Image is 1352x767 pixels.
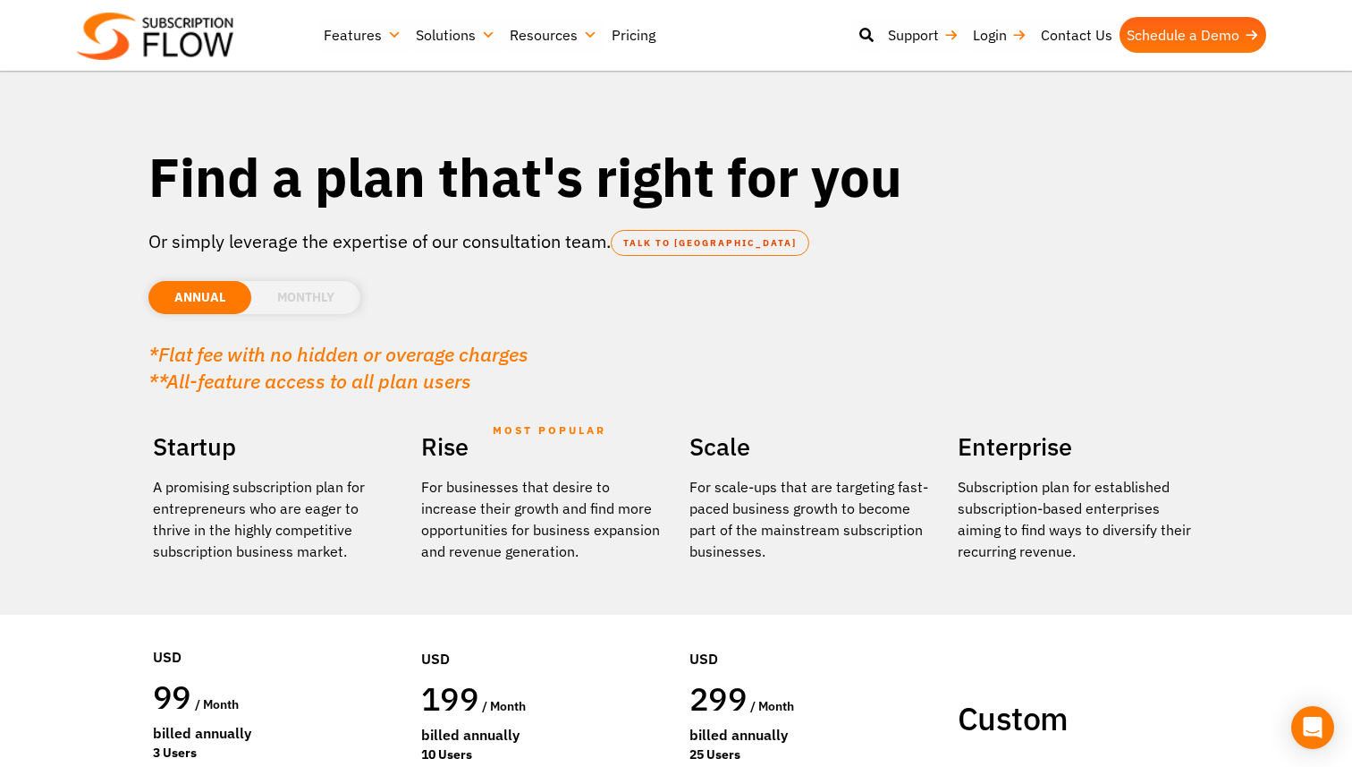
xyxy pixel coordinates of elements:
h2: Scale [689,426,931,467]
em: *Flat fee with no hidden or overage charges [148,341,528,367]
span: / month [195,696,239,712]
h2: Enterprise [958,426,1199,467]
span: 199 [421,678,478,720]
h1: Find a plan that's right for you [148,143,1204,210]
span: Custom [958,697,1068,739]
span: 99 [153,676,191,718]
a: Features [317,17,409,53]
a: TALK TO [GEOGRAPHIC_DATA] [611,230,809,256]
div: For scale-ups that are targeting fast-paced business growth to become part of the mainstream subs... [689,476,931,562]
span: 299 [689,678,747,720]
a: Schedule a Demo [1120,17,1266,53]
p: Subscription plan for established subscription-based enterprises aiming to find ways to diversify... [958,476,1199,562]
a: Pricing [604,17,663,53]
h2: Startup [153,426,394,467]
span: MOST POPULAR [493,410,606,451]
h2: Rise [421,426,663,467]
div: Billed Annually [689,724,931,746]
div: For businesses that desire to increase their growth and find more opportunities for business expa... [421,476,663,562]
div: 3 Users [153,744,394,763]
span: / month [750,698,794,714]
div: USD [153,592,394,677]
li: MONTHLY [251,281,360,314]
a: Resources [503,17,604,53]
span: / month [482,698,526,714]
a: Support [881,17,966,53]
div: USD [689,594,931,678]
div: Billed Annually [421,724,663,746]
img: Subscriptionflow [77,13,233,60]
p: Or simply leverage the expertise of our consultation team. [148,228,1204,255]
li: ANNUAL [148,281,251,314]
div: Open Intercom Messenger [1291,706,1334,749]
div: USD [421,594,663,678]
p: A promising subscription plan for entrepreneurs who are eager to thrive in the highly competitive... [153,476,394,562]
div: Billed Annually [153,722,394,744]
a: Login [966,17,1034,53]
div: 25 Users [689,746,931,764]
a: Solutions [409,17,503,53]
div: 10 Users [421,746,663,764]
a: Contact Us [1034,17,1120,53]
em: **All-feature access to all plan users [148,368,471,394]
